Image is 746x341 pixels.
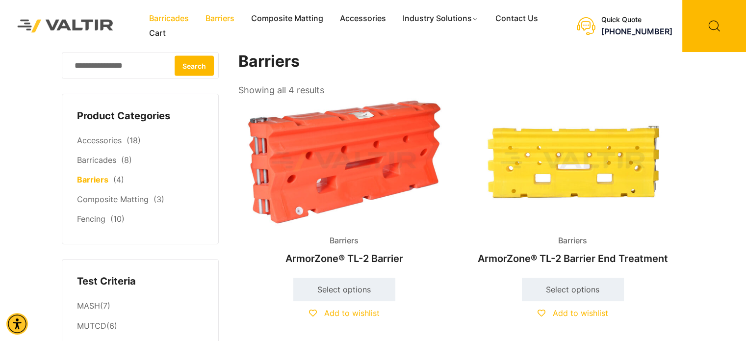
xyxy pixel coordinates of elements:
[77,109,204,124] h4: Product Categories
[110,214,125,224] span: (10)
[243,11,332,26] a: Composite Matting
[601,26,672,36] a: call (888) 496-3625
[77,316,204,337] li: (6)
[553,308,608,318] span: Add to wishlist
[62,52,219,79] input: Search for:
[77,155,116,165] a: Barricades
[487,11,546,26] a: Contact Us
[551,234,594,248] span: Barriers
[601,16,672,24] div: Quick Quote
[332,11,394,26] a: Accessories
[238,82,324,99] p: Showing all 4 results
[77,321,106,331] a: MUTCD
[7,9,124,42] img: Valtir Rentals
[141,26,174,41] a: Cart
[77,296,204,316] li: (7)
[6,313,28,335] div: Accessibility Menu
[197,11,243,26] a: Barriers
[141,11,197,26] a: Barricades
[522,278,624,301] a: Select options for “ArmorZone® TL-2 Barrier End Treatment”
[77,194,149,204] a: Composite Matting
[238,98,450,269] a: BarriersArmorZone® TL-2 Barrier
[77,135,122,145] a: Accessories
[238,248,450,269] h2: ArmorZone® TL-2 Barrier
[467,248,679,269] h2: ArmorZone® TL-2 Barrier End Treatment
[394,11,487,26] a: Industry Solutions
[324,308,380,318] span: Add to wishlist
[467,98,679,269] a: BarriersArmorZone® TL-2 Barrier End Treatment
[77,214,105,224] a: Fencing
[77,274,204,289] h4: Test Criteria
[322,234,366,248] span: Barriers
[538,308,608,318] a: Add to wishlist
[113,175,124,184] span: (4)
[175,55,214,76] button: Search
[238,52,680,71] h1: Barriers
[293,278,395,301] a: Select options for “ArmorZone® TL-2 Barrier”
[121,155,132,165] span: (8)
[154,194,164,204] span: (3)
[127,135,141,145] span: (18)
[309,308,380,318] a: Add to wishlist
[77,175,108,184] a: Barriers
[77,301,100,311] a: MASH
